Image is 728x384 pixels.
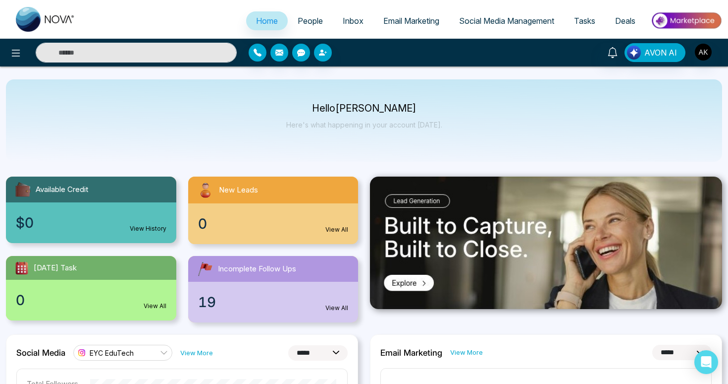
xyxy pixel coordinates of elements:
[196,181,215,199] img: newLeads.svg
[16,7,75,32] img: Nova CRM Logo
[182,177,364,244] a: New Leads0View All
[16,348,65,358] h2: Social Media
[14,181,32,198] img: availableCredit.svg
[644,47,677,59] span: AVON AI
[650,9,722,32] img: Market-place.gif
[380,348,442,358] h2: Email Marketing
[198,292,216,313] span: 19
[325,225,348,234] a: View All
[144,302,166,311] a: View All
[605,11,645,30] a: Deals
[180,348,213,358] a: View More
[198,213,207,234] span: 0
[695,44,712,61] img: User Avatar
[325,304,348,313] a: View All
[196,260,214,278] img: followUps.svg
[574,16,595,26] span: Tasks
[615,16,635,26] span: Deals
[459,16,554,26] span: Social Media Management
[16,212,34,233] span: $0
[450,348,483,357] a: View More
[219,185,258,196] span: New Leads
[624,43,685,62] button: AVON AI
[34,262,77,274] span: [DATE] Task
[627,46,641,60] img: Lead Flow
[343,16,364,26] span: Inbox
[564,11,605,30] a: Tasks
[449,11,564,30] a: Social Media Management
[383,16,439,26] span: Email Marketing
[182,256,364,322] a: Incomplete Follow Ups19View All
[14,260,30,276] img: todayTask.svg
[298,16,323,26] span: People
[77,348,87,358] img: instagram
[218,263,296,275] span: Incomplete Follow Ups
[694,350,718,374] div: Open Intercom Messenger
[130,224,166,233] a: View History
[286,104,442,113] p: Hello [PERSON_NAME]
[333,11,373,30] a: Inbox
[256,16,278,26] span: Home
[36,184,88,195] span: Available Credit
[90,348,134,358] span: EYC EduTech
[246,11,288,30] a: Home
[286,121,442,129] p: Here's what happening in your account [DATE].
[373,11,449,30] a: Email Marketing
[16,290,25,311] span: 0
[370,177,722,309] img: .
[288,11,333,30] a: People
